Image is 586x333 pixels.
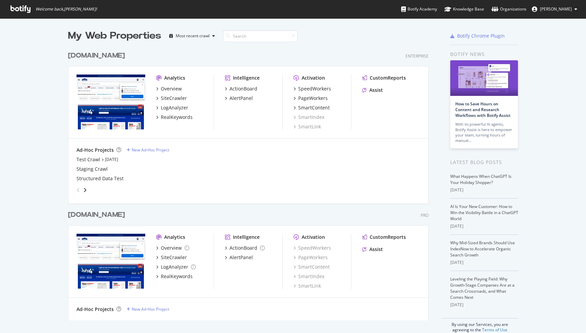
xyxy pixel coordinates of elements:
span: Randy Dargenio [540,6,572,12]
a: RealKeywords [156,273,193,280]
a: AI Is Your New Customer: How to Win the Visibility Battle in a ChatGPT World [450,204,518,222]
div: With its powerful AI agents, Botify Assist is here to empower your team, turning hours of manual… [455,122,513,143]
a: Assist [362,87,383,93]
div: [DOMAIN_NAME] [68,210,125,220]
a: Test Crawl [77,156,100,163]
div: Botify Academy [401,6,437,13]
div: CustomReports [370,234,406,241]
img: www.lowessecondary.com [77,234,145,289]
div: [DATE] [450,223,518,229]
a: ActionBoard [225,245,265,251]
div: Intelligence [233,234,260,241]
a: Staging Crawl [77,166,108,172]
div: Ad-Hoc Projects [77,147,114,153]
div: grid [68,43,434,320]
div: Intelligence [233,75,260,81]
div: Botify news [450,50,518,58]
div: [DATE] [450,302,518,308]
div: RealKeywords [161,273,193,280]
a: Assist [362,246,383,253]
div: Overview [161,85,182,92]
a: Overview [156,245,189,251]
div: My Web Properties [68,29,161,43]
a: RealKeywords [156,114,193,121]
a: LogAnalyzer [156,104,188,111]
div: AlertPanel [230,95,253,102]
span: Welcome back, [PERSON_NAME] ! [36,6,97,12]
img: How to Save Hours on Content and Research Workflows with Botify Assist [450,60,518,96]
div: SiteCrawler [161,254,187,261]
div: PageWorkers [294,254,328,261]
div: [DATE] [450,187,518,193]
button: Most recent crawl [167,30,218,41]
a: CustomReports [362,234,406,241]
div: Knowledge Base [444,6,484,13]
div: SiteCrawler [161,95,187,102]
a: How to Save Hours on Content and Research Workflows with Botify Assist [455,101,511,118]
input: Search [223,30,298,42]
a: [DATE] [105,157,118,162]
div: New Ad-Hoc Project [132,147,169,153]
div: Most recent crawl [176,34,210,38]
img: www.lowes.com [77,75,145,129]
a: What Happens When ChatGPT Is Your Holiday Shopper? [450,173,512,185]
div: PageWorkers [298,95,328,102]
a: SmartIndex [294,114,324,121]
div: Analytics [164,234,185,241]
a: New Ad-Hoc Project [127,147,169,153]
a: LogAnalyzer [156,264,196,270]
a: SmartContent [294,104,330,111]
div: AlertPanel [230,254,253,261]
div: [DATE] [450,259,518,266]
div: [DOMAIN_NAME] [68,51,125,61]
a: SiteCrawler [156,95,187,102]
div: Analytics [164,75,185,81]
div: Botify Chrome Plugin [457,33,505,39]
div: By using our Services, you are agreeing to the [442,318,518,333]
div: CustomReports [370,75,406,81]
a: Overview [156,85,182,92]
a: ActionBoard [225,85,257,92]
div: LogAnalyzer [161,264,188,270]
div: Assist [369,246,383,253]
div: SmartIndex [294,273,324,280]
a: SpeedWorkers [294,245,331,251]
div: LogAnalyzer [161,104,188,111]
a: Botify Chrome Plugin [450,33,505,39]
div: angle-left [74,185,83,195]
div: Enterprise [406,53,429,59]
a: [DOMAIN_NAME] [68,210,128,220]
a: SmartContent [294,264,330,270]
div: Activation [302,75,325,81]
a: CustomReports [362,75,406,81]
div: SmartContent [298,104,330,111]
div: Ad-Hoc Projects [77,306,114,313]
a: Leveling the Playing Field: Why Growth-Stage Companies Are at a Search Crossroads, and What Comes... [450,276,515,300]
div: Assist [369,87,383,93]
div: ActionBoard [230,85,257,92]
a: SmartLink [294,283,321,289]
a: AlertPanel [225,95,253,102]
div: angle-right [83,187,87,193]
div: Activation [302,234,325,241]
a: SpeedWorkers [294,85,331,92]
div: Latest Blog Posts [450,159,518,166]
a: SiteCrawler [156,254,187,261]
a: New Ad-Hoc Project [127,306,169,312]
a: [DOMAIN_NAME] [68,51,128,61]
div: Overview [161,245,182,251]
a: Terms of Use [482,327,507,333]
a: Structured Data Test [77,175,124,182]
a: AlertPanel [225,254,253,261]
div: RealKeywords [161,114,193,121]
a: SmartLink [294,123,321,130]
div: ActionBoard [230,245,257,251]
